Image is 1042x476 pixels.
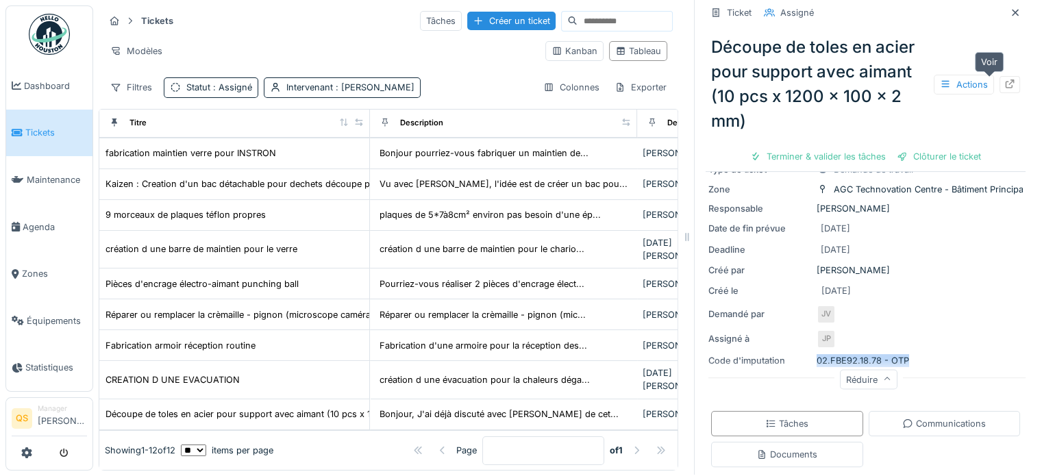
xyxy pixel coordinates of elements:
[708,243,811,256] div: Deadline
[834,183,1026,196] div: AGC Technovation Centre - Bâtiment Principal
[551,45,597,58] div: Kanban
[181,444,273,457] div: items per page
[6,250,92,297] a: Zones
[537,77,606,97] div: Colonnes
[420,11,462,31] div: Tâches
[708,202,811,215] div: Responsable
[286,81,414,94] div: Intervenant
[106,339,256,352] div: Fabrication armoir réception routine
[106,242,297,255] div: création d une barre de maintien pour le verre
[106,208,266,221] div: 9 morceaux de plaques téflon propres
[106,177,441,190] div: Kaizen : Creation d'un bac détachable pour dechets découpe presse Labo 5922
[104,41,169,61] div: Modèles
[186,81,252,94] div: Statut
[708,284,811,297] div: Créé le
[643,366,734,392] div: [DATE][PERSON_NAME]
[708,222,811,235] div: Date de fin prévue
[902,417,986,430] div: Communications
[708,264,811,277] div: Créé par
[380,408,619,421] div: Bonjour, J'ai déjà discuté avec [PERSON_NAME] de cet...
[380,308,586,321] div: Réparer ou remplacer la crèmaille - pignon (mic...
[380,373,590,386] div: création d une évacuation pour la chaleurs déga...
[765,417,808,430] div: Tâches
[780,6,814,19] div: Assigné
[643,208,734,221] div: [PERSON_NAME]
[821,243,850,256] div: [DATE]
[6,62,92,110] a: Dashboard
[817,305,836,324] div: JV
[27,314,87,327] span: Équipements
[106,408,450,421] div: Découpe de toles en acier pour support avec aimant (10 pcs x 1200 x 100 x 2 mm)
[727,6,752,19] div: Ticket
[22,267,87,280] span: Zones
[708,264,1023,277] div: [PERSON_NAME]
[106,147,276,160] div: fabrication maintien verre pour INSTRON
[708,354,811,367] div: Code d'imputation
[934,75,994,95] div: Actions
[821,284,851,297] div: [DATE]
[708,308,811,321] div: Demandé par
[24,79,87,92] span: Dashboard
[38,403,87,433] li: [PERSON_NAME]
[708,183,811,196] div: Zone
[6,345,92,392] a: Statistiques
[400,117,443,129] div: Description
[6,297,92,345] a: Équipements
[106,373,240,386] div: CREATION D UNE EVACUATION
[104,77,158,97] div: Filtres
[136,14,179,27] strong: Tickets
[333,82,414,92] span: : [PERSON_NAME]
[25,361,87,374] span: Statistiques
[210,82,252,92] span: : Assigné
[708,354,1023,367] div: 02.FBE92.18.78 - OTP
[456,444,477,457] div: Page
[106,277,299,290] div: Pièces d'encrage électro-aimant punching ball
[380,208,601,221] div: plaques de 5*7à8cm² environ pas besoin d'une ép...
[380,339,587,352] div: Fabrication d'une armoire pour la réception des...
[25,126,87,139] span: Tickets
[643,147,734,160] div: [PERSON_NAME]
[23,221,87,234] span: Agenda
[615,45,661,58] div: Tableau
[745,147,891,166] div: Terminer & valider les tâches
[129,117,147,129] div: Titre
[708,332,811,345] div: Assigné à
[380,147,588,160] div: Bonjour pourriez-vous fabriquer un maintien de...
[667,117,717,129] div: Demandé par
[608,77,673,97] div: Exporter
[380,277,584,290] div: Pourriez-vous réaliser 2 pièces d'encrage élect...
[467,12,556,30] div: Créer un ticket
[756,448,817,461] div: Documents
[706,29,1026,139] div: Découpe de toles en acier pour support avec aimant (10 pcs x 1200 x 100 x 2 mm)
[643,408,734,421] div: [PERSON_NAME]
[6,110,92,157] a: Tickets
[380,177,628,190] div: Vu avec [PERSON_NAME], l'idée est de créer un bac pou...
[643,277,734,290] div: [PERSON_NAME]
[38,403,87,414] div: Manager
[643,308,734,321] div: [PERSON_NAME]
[6,156,92,203] a: Maintenance
[106,308,410,321] div: Réparer ou remplacer la crèmaille - pignon (microscope caméra de WET)
[12,403,87,436] a: QS Manager[PERSON_NAME]
[643,236,734,262] div: [DATE][PERSON_NAME]
[643,177,734,190] div: [PERSON_NAME]
[975,52,1004,72] div: Voir
[27,173,87,186] span: Maintenance
[6,203,92,251] a: Agenda
[380,242,584,255] div: création d une barre de maintien pour le chario...
[610,444,623,457] strong: of 1
[821,222,850,235] div: [DATE]
[708,202,1023,215] div: [PERSON_NAME]
[817,329,836,349] div: JP
[12,408,32,429] li: QS
[29,14,70,55] img: Badge_color-CXgf-gQk.svg
[840,369,897,389] div: Réduire
[643,339,734,352] div: [PERSON_NAME]
[105,444,175,457] div: Showing 1 - 12 of 12
[891,147,987,166] div: Clôturer le ticket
